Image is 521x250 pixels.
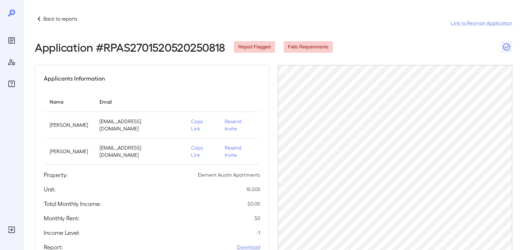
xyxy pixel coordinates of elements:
h5: Monthly Rent: [44,214,80,223]
h5: Unit: [44,185,56,194]
h5: Property: [44,171,68,179]
p: Copy Link [191,118,213,132]
p: -1 [257,229,260,236]
p: $ 0.00 [247,200,260,207]
div: Log Out [6,224,17,236]
button: Close Report [501,41,512,53]
p: [PERSON_NAME] [50,148,88,155]
p: Resend Invite [225,144,254,159]
a: Link to Resman Application [451,20,512,27]
p: $ 0 [254,215,260,222]
p: Element Austin Apartments [198,171,260,178]
h5: Applicants Information [44,74,105,83]
p: [EMAIL_ADDRESS][DOMAIN_NAME] [99,144,179,159]
p: Copy Link [191,144,213,159]
span: Report Flagged [234,44,275,51]
th: Email [94,91,185,112]
div: Reports [6,35,17,46]
h5: Income Level: [44,228,80,237]
h2: Application # RPAS2701520520250818 [35,40,225,53]
p: 15-205 [246,186,260,193]
h5: Total Monthly Income: [44,199,101,208]
th: Name [44,91,94,112]
p: [PERSON_NAME] [50,121,88,129]
p: Resend Invite [225,118,254,132]
div: FAQ [6,78,17,90]
div: Manage Users [6,56,17,68]
p: Back to reports [43,15,77,22]
span: Fails Requirements [284,44,333,51]
table: simple table [44,91,260,165]
p: [EMAIL_ADDRESS][DOMAIN_NAME] [99,118,179,132]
